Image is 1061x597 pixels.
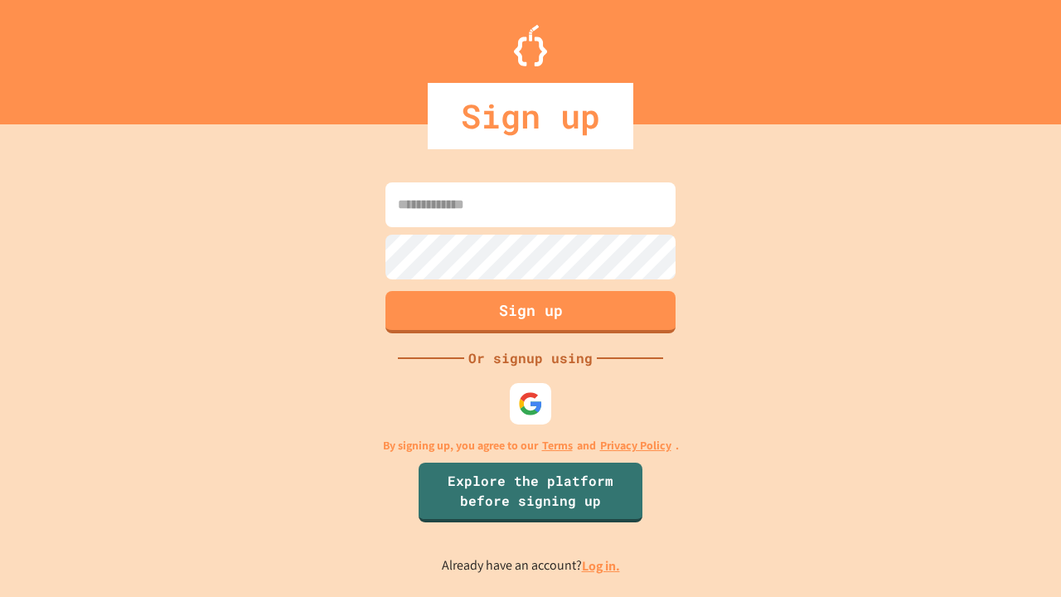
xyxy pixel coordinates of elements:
[582,557,620,575] a: Log in.
[383,437,679,454] p: By signing up, you agree to our and .
[428,83,633,149] div: Sign up
[385,291,676,333] button: Sign up
[442,556,620,576] p: Already have an account?
[464,348,597,368] div: Or signup using
[514,25,547,66] img: Logo.svg
[600,437,671,454] a: Privacy Policy
[518,391,543,416] img: google-icon.svg
[419,463,642,522] a: Explore the platform before signing up
[542,437,573,454] a: Terms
